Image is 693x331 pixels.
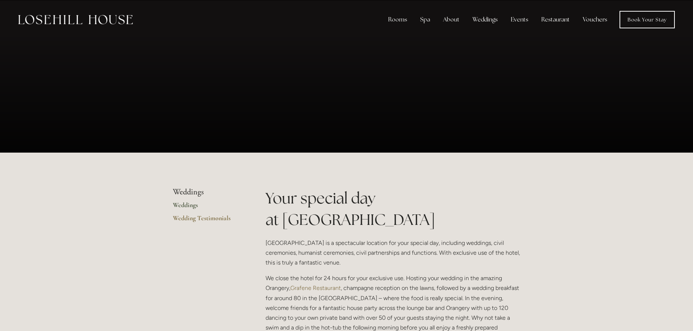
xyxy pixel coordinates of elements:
[266,238,521,268] p: [GEOGRAPHIC_DATA] is a spectacular location for your special day, including weddings, civil cerem...
[437,12,465,27] div: About
[266,187,521,230] h1: Your special day at [GEOGRAPHIC_DATA]
[382,12,413,27] div: Rooms
[467,12,503,27] div: Weddings
[577,12,613,27] a: Vouchers
[173,201,242,214] a: Weddings
[505,12,534,27] div: Events
[414,12,436,27] div: Spa
[173,187,242,197] li: Weddings
[173,214,242,227] a: Wedding Testimonials
[18,15,133,24] img: Losehill House
[620,11,675,28] a: Book Your Stay
[290,284,341,291] a: Grafene Restaurant
[535,12,575,27] div: Restaurant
